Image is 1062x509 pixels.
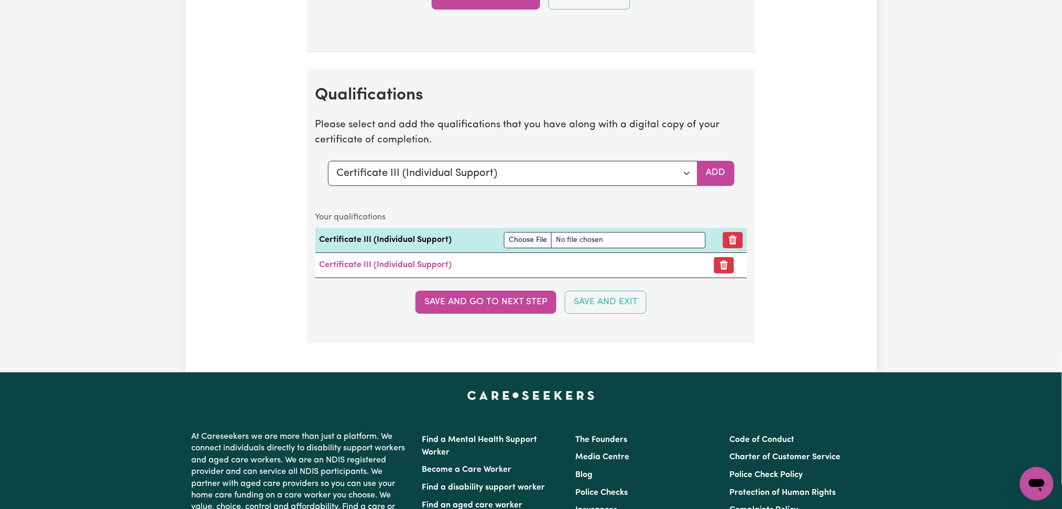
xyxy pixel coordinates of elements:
[697,161,735,186] button: Add selected qualification
[576,489,628,497] a: Police Checks
[422,436,538,457] a: Find a Mental Health Support Worker
[576,453,630,461] a: Media Centre
[315,85,747,105] h2: Qualifications
[729,436,794,444] a: Code of Conduct
[467,391,595,400] a: Careseekers home page
[729,453,840,461] a: Charter of Customer Service
[729,471,803,479] a: Police Check Policy
[576,436,628,444] a: The Founders
[714,257,734,273] button: Remove certificate
[565,291,647,314] button: Save and Exit
[415,291,556,314] button: Save and go to next step
[576,471,593,479] a: Blog
[315,228,500,253] td: Certificate III (Individual Support)
[1020,467,1054,501] iframe: Button to launch messaging window
[422,466,512,474] a: Become a Care Worker
[729,489,836,497] a: Protection of Human Rights
[315,207,747,228] caption: Your qualifications
[422,483,545,492] a: Find a disability support worker
[320,261,452,269] a: Certificate III (Individual Support)
[723,232,743,248] button: Remove qualification
[315,118,747,148] p: Please select and add the qualifications that you have along with a digital copy of your certific...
